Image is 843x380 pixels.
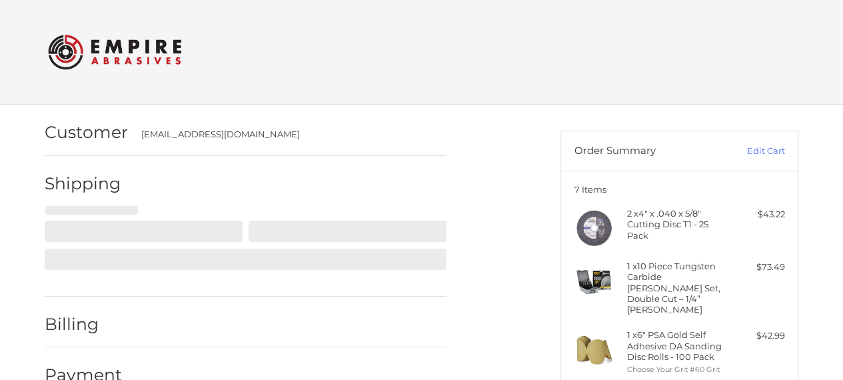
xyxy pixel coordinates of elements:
h2: Billing [45,314,123,335]
h3: 7 Items [574,184,785,195]
img: Empire Abrasives [48,26,181,78]
div: $73.49 [732,261,785,274]
h3: Order Summary [574,145,718,158]
div: $43.22 [732,208,785,221]
li: Choose Your Grit #60 Grit [627,364,729,375]
div: [EMAIL_ADDRESS][DOMAIN_NAME] [141,128,434,141]
h4: 1 x 10 Piece Tungsten Carbide [PERSON_NAME] Set, Double Cut – 1/4” [PERSON_NAME] [627,261,729,315]
h4: 1 x 6" PSA Gold Self Adhesive DA Sanding Disc Rolls - 100 Pack [627,329,729,362]
h2: Shipping [45,173,123,194]
h2: Customer [45,122,128,143]
a: Edit Cart [718,145,785,158]
div: $42.99 [732,329,785,343]
h4: 2 x 4" x .040 x 5/8" Cutting Disc T1 - 25 Pack [627,208,729,241]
